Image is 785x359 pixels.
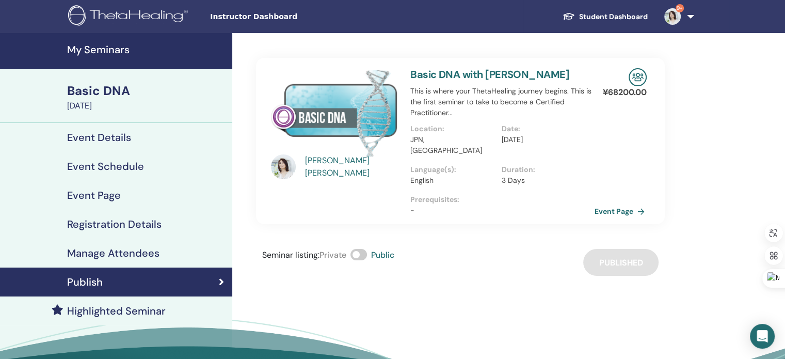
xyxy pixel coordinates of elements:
[563,12,575,21] img: graduation-cap-white.svg
[595,204,649,219] a: Event Page
[67,160,144,173] h4: Event Schedule
[67,218,162,230] h4: Registration Details
[410,86,593,118] p: This is where your ThetaHealing journey begins. This is the first seminar to take to become a Cer...
[67,131,131,144] h4: Event Details
[603,86,647,99] p: ¥ 68200.00
[502,123,587,134] p: Date :
[67,247,159,259] h4: Manage Attendees
[61,82,232,112] a: Basic DNA[DATE]
[750,324,775,349] div: Open Intercom Messenger
[262,249,319,260] span: Seminar listing :
[68,5,191,28] img: logo.png
[410,205,593,216] p: -
[410,123,495,134] p: Location :
[371,249,394,260] span: Public
[305,154,400,179] a: [PERSON_NAME] [PERSON_NAME]
[271,154,296,179] img: default.jpg
[67,100,226,112] div: [DATE]
[67,305,166,317] h4: Highlighted Seminar
[67,82,226,100] div: Basic DNA
[410,175,495,186] p: English
[676,4,684,12] span: 9+
[67,276,103,288] h4: Publish
[410,134,495,156] p: JPN, [GEOGRAPHIC_DATA]
[410,194,593,205] p: Prerequisites :
[664,8,681,25] img: default.jpg
[629,68,647,86] img: In-Person Seminar
[67,43,226,56] h4: My Seminars
[410,164,495,175] p: Language(s) :
[210,11,365,22] span: Instructor Dashboard
[502,164,587,175] p: Duration :
[554,7,656,26] a: Student Dashboard
[410,68,569,81] a: Basic DNA with [PERSON_NAME]
[271,68,398,158] img: Basic DNA
[502,175,587,186] p: 3 Days
[67,189,121,201] h4: Event Page
[319,249,346,260] span: Private
[502,134,587,145] p: [DATE]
